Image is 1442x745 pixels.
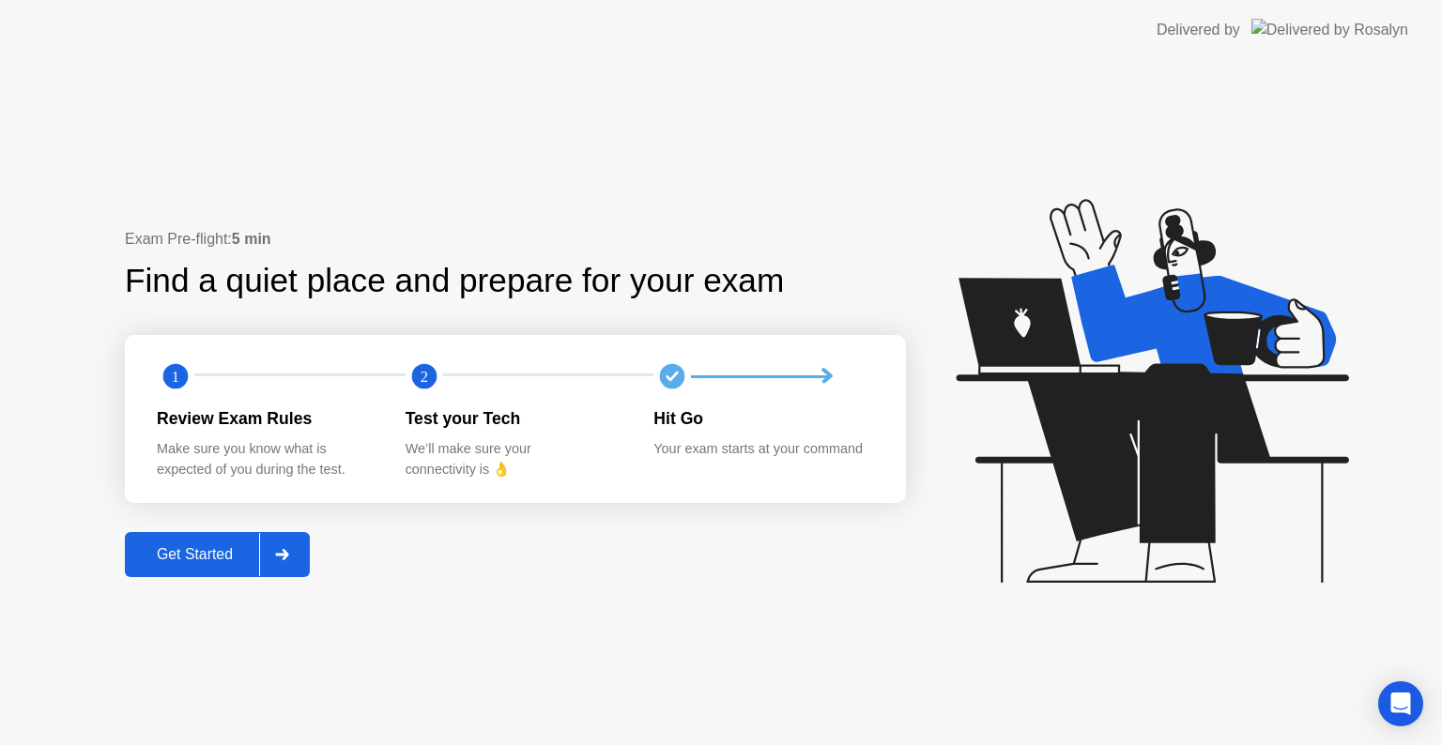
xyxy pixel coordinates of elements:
[1378,681,1423,726] div: Open Intercom Messenger
[125,228,906,251] div: Exam Pre-flight:
[172,368,179,386] text: 1
[130,546,259,563] div: Get Started
[1251,19,1408,40] img: Delivered by Rosalyn
[421,368,428,386] text: 2
[406,406,624,431] div: Test your Tech
[653,439,872,460] div: Your exam starts at your command
[406,439,624,479] div: We’ll make sure your connectivity is 👌
[125,532,310,577] button: Get Started
[653,406,872,431] div: Hit Go
[157,406,376,431] div: Review Exam Rules
[157,439,376,479] div: Make sure you know what is expected of you during the test.
[125,256,787,306] div: Find a quiet place and prepare for your exam
[232,231,271,247] b: 5 min
[1157,19,1240,41] div: Delivered by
